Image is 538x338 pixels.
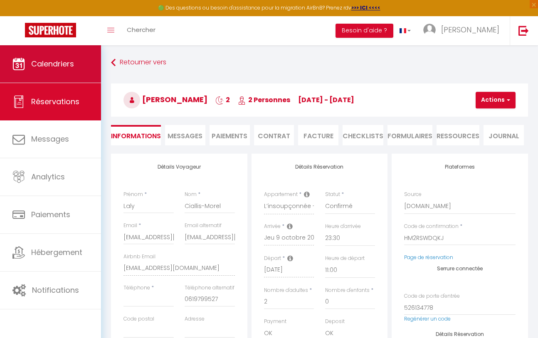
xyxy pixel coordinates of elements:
[185,284,234,292] label: Téléphone alternatif
[325,318,345,326] label: Deposit
[123,94,207,105] span: [PERSON_NAME]
[264,191,298,198] label: Appartement
[31,59,74,69] span: Calendriers
[298,95,354,105] span: [DATE] - [DATE]
[185,191,197,198] label: Nom
[123,315,154,323] label: Code postal
[32,285,79,295] span: Notifications
[31,96,79,107] span: Réservations
[264,255,281,262] label: Départ
[31,247,82,257] span: Hébergement
[404,331,516,337] h4: Détails Réservation
[264,318,286,326] label: Payment
[404,254,453,261] a: Page de réservation
[264,164,375,170] h4: Détails Réservation
[404,266,516,272] h4: Serrure connectée
[215,95,230,105] span: 2
[123,253,155,261] label: Airbnb Email
[325,223,361,230] label: Heure d'arrivée
[111,55,528,70] a: Retourner vers
[404,292,460,300] label: Code de porte d'entrée
[123,164,235,170] h4: Détails Voyageur
[343,125,383,145] li: CHECKLISTS
[404,223,459,230] label: Code de confirmation
[351,4,380,11] a: >>> ICI <<<<
[264,287,308,294] label: Nombre d'adultes
[210,125,250,145] li: Paiements
[476,92,516,108] button: Actions
[123,191,143,198] label: Prénom
[121,16,162,45] a: Chercher
[123,222,137,230] label: Email
[238,95,290,105] span: 2 Personnes
[264,223,281,230] label: Arrivée
[185,222,222,230] label: Email alternatif
[484,125,524,145] li: Journal
[441,24,499,35] span: [PERSON_NAME]
[325,191,340,198] label: Statut
[31,134,69,144] span: Messages
[298,125,338,145] li: Facture
[417,16,510,45] a: ... [PERSON_NAME]
[127,25,155,34] span: Chercher
[404,315,451,322] a: Regénérer un code
[336,24,393,38] button: Besoin d'aide ?
[111,125,161,145] li: Informations
[31,171,65,182] span: Analytics
[168,131,202,141] span: Messages
[123,284,150,292] label: Téléphone
[437,125,479,145] li: Ressources
[325,287,370,294] label: Nombre d'enfants
[518,25,529,36] img: logout
[31,209,70,220] span: Paiements
[325,255,365,262] label: Heure de départ
[423,24,436,36] img: ...
[25,23,76,37] img: Super Booking
[387,125,432,145] li: FORMULAIRES
[404,191,422,198] label: Source
[185,315,205,323] label: Adresse
[404,164,516,170] h4: Plateformes
[254,125,294,145] li: Contrat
